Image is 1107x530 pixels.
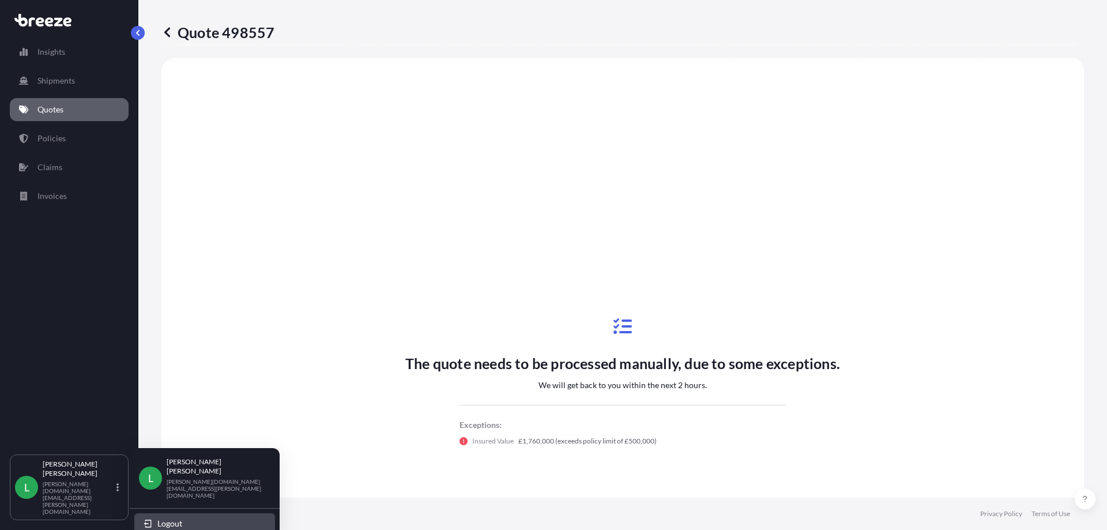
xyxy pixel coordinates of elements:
p: Invoices [37,190,67,202]
p: Quotes [37,104,63,115]
p: The quote needs to be processed manually, due to some exceptions. [405,354,840,373]
p: Insights [37,46,65,58]
p: [PERSON_NAME] [PERSON_NAME] [167,457,261,476]
p: Insured Value [472,435,514,447]
p: [PERSON_NAME][DOMAIN_NAME][EMAIL_ADDRESS][PERSON_NAME][DOMAIN_NAME] [43,480,114,515]
a: Insights [10,40,129,63]
span: L [24,482,29,493]
p: Quote 498557 [161,23,274,42]
p: Shipments [37,75,75,87]
a: Claims [10,156,129,179]
p: [PERSON_NAME][DOMAIN_NAME][EMAIL_ADDRESS][PERSON_NAME][DOMAIN_NAME] [167,478,261,499]
p: £1,760,000 (exceeds policy limit of £500,000) [518,435,657,447]
p: Policies [37,133,66,144]
span: L [148,472,153,484]
a: Policies [10,127,129,150]
p: We will get back to you within the next 2 hours. [539,379,707,391]
a: Quotes [10,98,129,121]
p: [PERSON_NAME] [PERSON_NAME] [43,460,114,478]
a: Privacy Policy [980,509,1022,518]
a: Shipments [10,69,129,92]
span: Logout [157,518,182,529]
p: Claims [37,161,62,173]
a: Invoices [10,185,129,208]
a: Terms of Use [1031,509,1070,518]
p: Exceptions: [460,419,786,431]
